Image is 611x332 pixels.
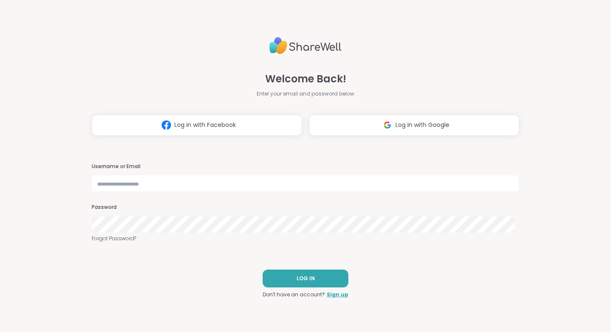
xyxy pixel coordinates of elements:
img: ShareWell Logomark [379,117,395,133]
span: Don't have an account? [263,291,325,298]
button: Log in with Facebook [92,115,302,136]
a: Forgot Password? [92,235,519,242]
h3: Username or Email [92,163,519,170]
span: Log in with Facebook [174,121,236,129]
a: Sign up [327,291,348,298]
img: ShareWell Logomark [158,117,174,133]
span: LOG IN [297,275,315,282]
span: Welcome Back! [265,71,346,87]
span: Log in with Google [395,121,449,129]
button: Log in with Google [309,115,519,136]
h3: Password [92,204,519,211]
button: LOG IN [263,270,348,287]
span: Enter your email and password below [257,90,354,98]
img: ShareWell Logo [269,34,342,58]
